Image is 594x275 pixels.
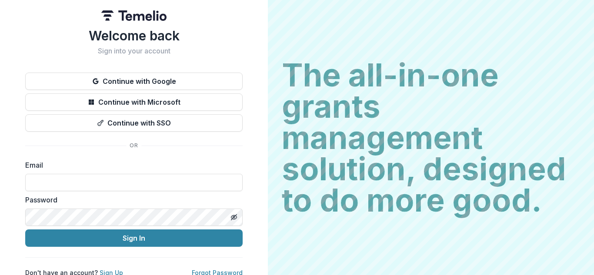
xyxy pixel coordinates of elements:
[25,195,237,205] label: Password
[25,73,243,90] button: Continue with Google
[227,210,241,224] button: Toggle password visibility
[101,10,167,21] img: Temelio
[25,229,243,247] button: Sign In
[25,93,243,111] button: Continue with Microsoft
[25,47,243,55] h2: Sign into your account
[25,114,243,132] button: Continue with SSO
[25,160,237,170] label: Email
[25,28,243,43] h1: Welcome back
